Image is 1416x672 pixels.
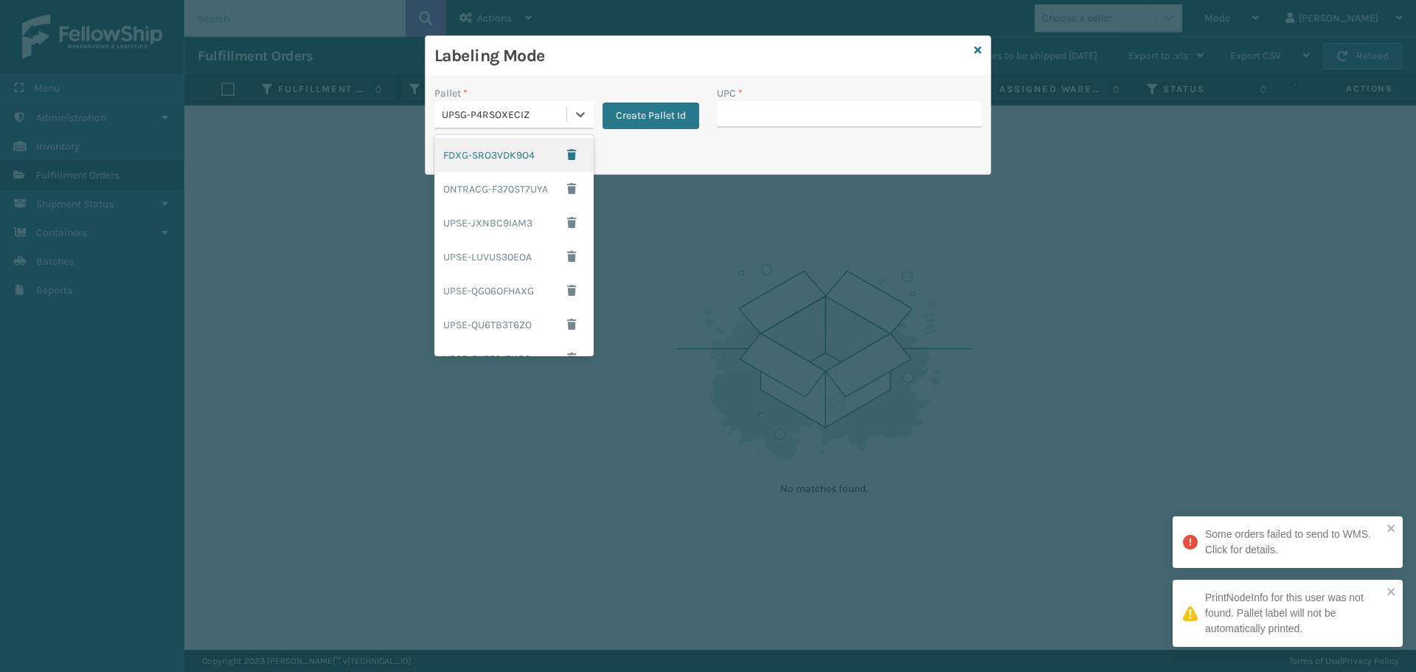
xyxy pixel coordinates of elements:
div: Some orders failed to send to WMS. Click for details. [1205,527,1382,558]
label: Pallet [434,86,468,101]
div: UPSE-QU6TB3T6ZO [434,308,594,342]
div: UPSG-P4RSOXECIZ [442,107,568,122]
div: UPSE-LUVUS30EOA [434,240,594,274]
h3: Labeling Mode [434,45,968,67]
button: Create Pallet Id [603,103,699,129]
button: close [1386,586,1397,600]
div: UPSE-JXNBC9IAM3 [434,206,594,240]
div: UPSE-QV578J7KO6 [434,342,594,375]
label: UPC [717,86,743,101]
div: PrintNodeInfo for this user was not found. Pallet label will not be automatically printed. [1205,590,1382,637]
div: FDXG-SRO3VDK9O4 [434,138,594,172]
div: UPSE-QG06OFHAXG [434,274,594,308]
button: close [1386,522,1397,536]
div: ONTRACG-F370ST7UYA [434,172,594,206]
